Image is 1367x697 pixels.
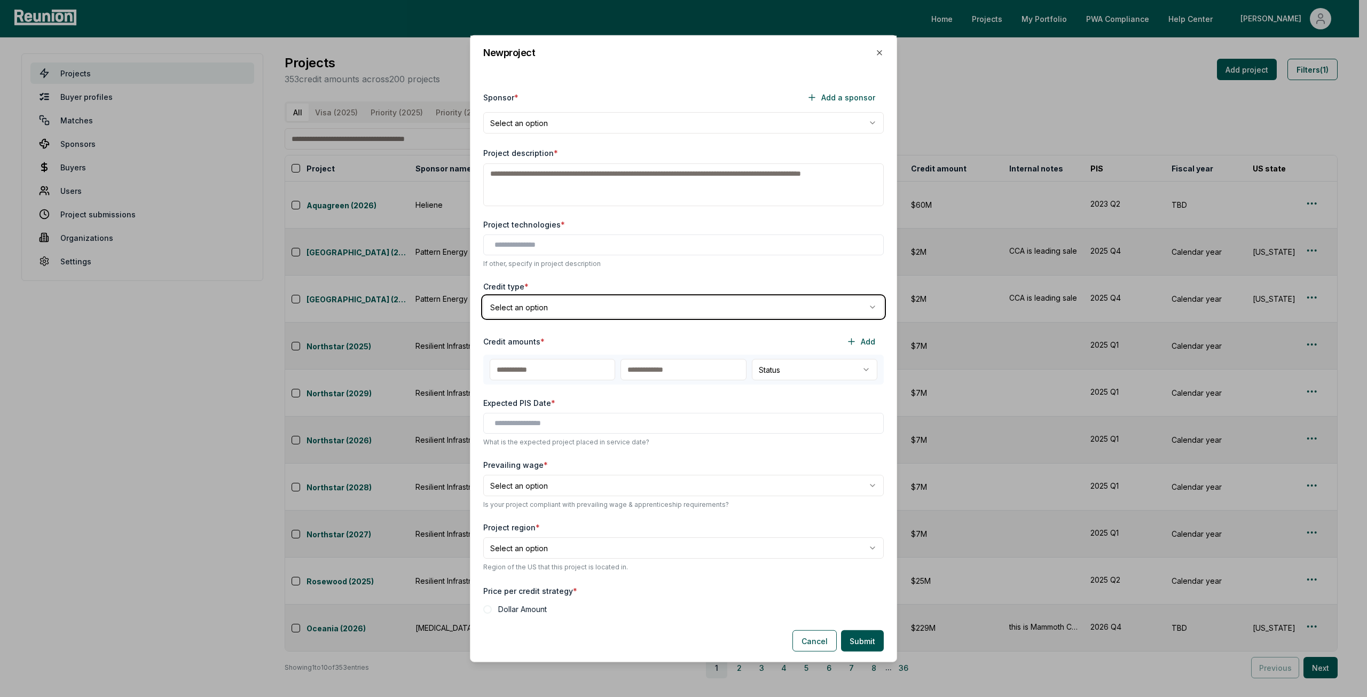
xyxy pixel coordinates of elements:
[483,336,545,347] label: Credit amounts
[792,630,837,652] button: Cancel
[483,260,884,268] p: If other, specify in project description
[483,586,577,596] label: Price per credit strategy
[483,397,555,409] label: Expected PIS Date
[483,459,548,471] label: Prevailing wage
[483,500,884,509] p: Is your project compliant with prevailing wage & apprenticeship requirements?
[483,281,529,292] label: Credit type
[483,92,518,103] label: Sponsor
[483,48,536,58] h2: New project
[483,563,884,571] p: Region of the US that this project is located in.
[483,219,565,230] label: Project technologies
[483,438,884,447] p: What is the expected project placed in service date?
[798,87,884,108] button: Add a sponsor
[483,148,558,158] label: Project description
[498,604,547,615] label: Dollar Amount
[838,331,884,352] button: Add
[841,630,884,652] button: Submit
[483,522,540,533] label: Project region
